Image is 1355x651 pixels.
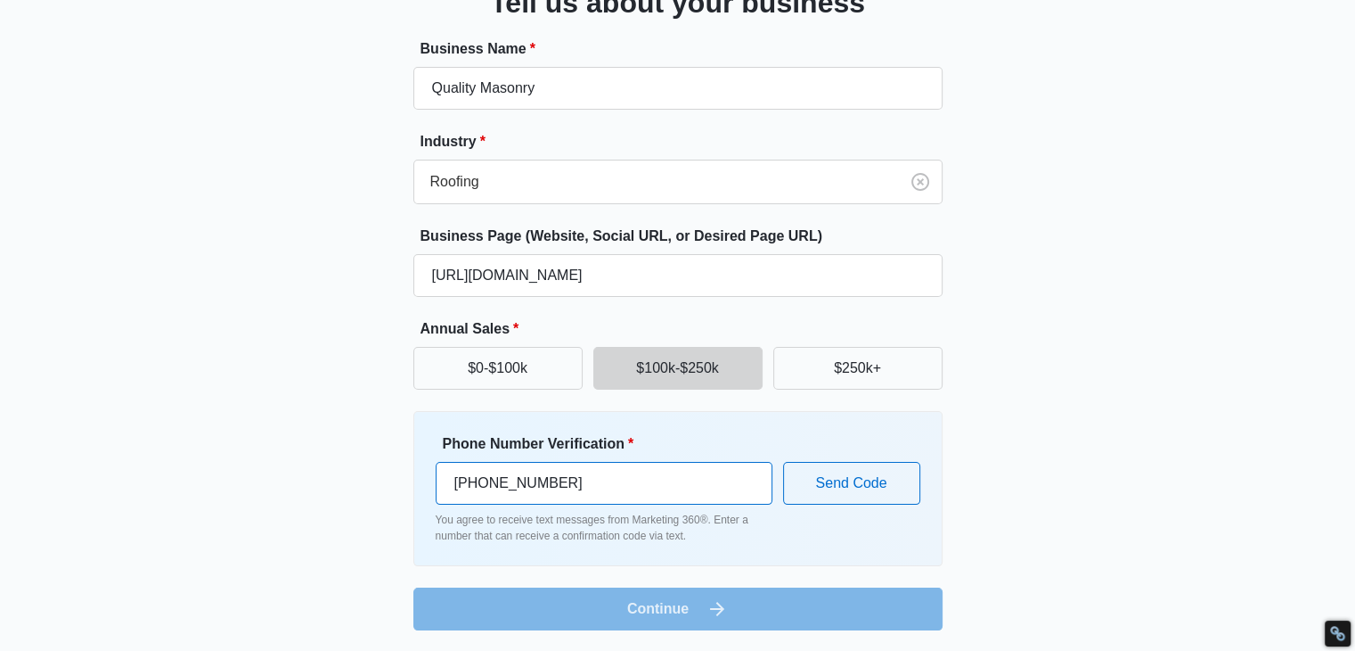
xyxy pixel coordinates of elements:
input: Ex. +1-555-555-5555 [436,462,772,505]
label: Annual Sales [420,318,950,340]
p: You agree to receive text messages from Marketing 360®. Enter a number that can receive a confirm... [436,512,772,544]
button: Send Code [783,462,920,505]
label: Business Name [420,38,950,60]
label: Industry [420,131,950,152]
label: Phone Number Verification [443,433,780,455]
input: e.g. Jane's Plumbing [413,67,943,110]
button: $250k+ [773,347,943,390]
label: Business Page (Website, Social URL, or Desired Page URL) [420,226,950,247]
div: Restore Info Box &#10;&#10;NoFollow Info:&#10; META-Robots NoFollow: &#09;true&#10; META-Robots N... [1329,625,1346,642]
button: $0-$100k [413,347,583,390]
input: e.g. janesplumbing.com [413,254,943,297]
button: Clear [906,168,935,196]
button: $100k-$250k [593,347,763,390]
